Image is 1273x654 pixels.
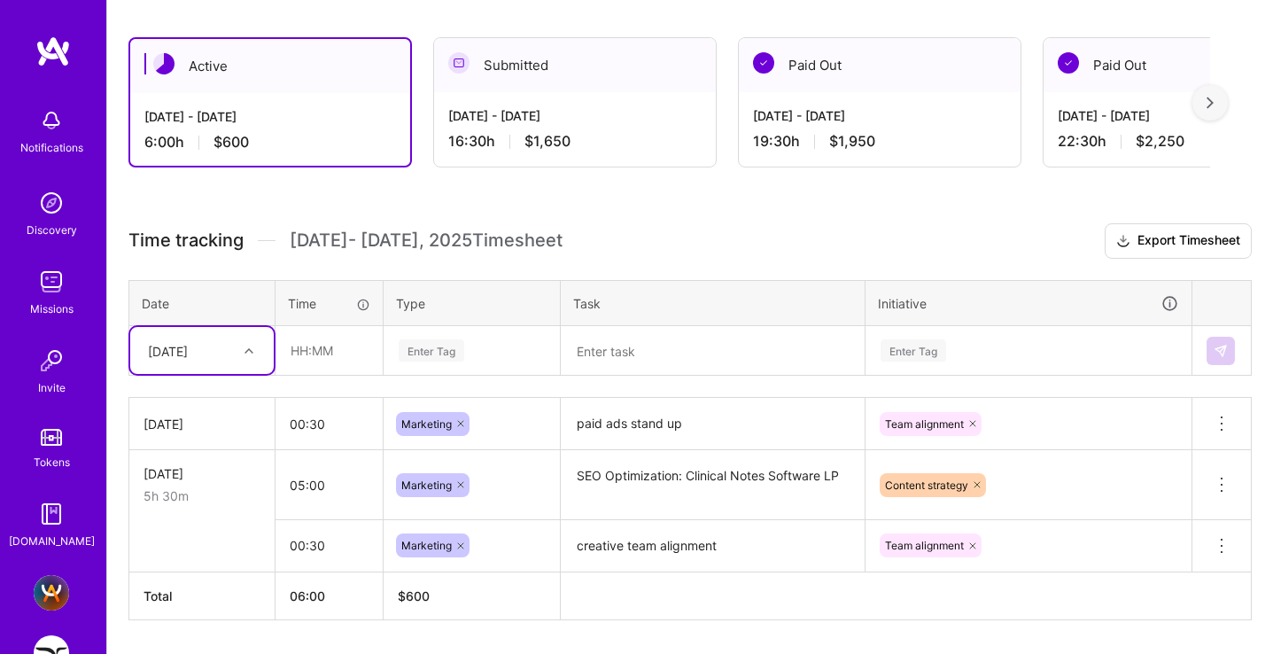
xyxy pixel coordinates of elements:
[1136,132,1184,151] span: $2,250
[30,300,74,318] div: Missions
[1207,97,1214,109] img: right
[885,417,964,431] span: Team alignment
[128,230,244,252] span: Time tracking
[1105,223,1252,259] button: Export Timesheet
[885,479,968,492] span: Content strategy
[9,532,95,550] div: [DOMAIN_NAME]
[563,522,863,571] textarea: creative team alignment
[448,106,702,125] div: [DATE] - [DATE]
[1214,344,1228,358] img: Submit
[129,572,276,619] th: Total
[34,103,69,138] img: bell
[878,293,1179,314] div: Initiative
[34,185,69,221] img: discovery
[276,522,383,569] input: HH:MM
[144,415,260,433] div: [DATE]
[34,575,69,611] img: A.Team - Full-stack Demand Growth team!
[153,53,175,74] img: Active
[290,230,563,252] span: [DATE] - [DATE] , 2025 Timesheet
[563,400,863,448] textarea: paid ads stand up
[34,453,70,471] div: Tokens
[288,294,370,313] div: Time
[245,346,253,355] i: icon Chevron
[739,38,1021,92] div: Paid Out
[148,341,188,360] div: [DATE]
[144,107,396,126] div: [DATE] - [DATE]
[213,133,249,152] span: $600
[399,337,464,364] div: Enter Tag
[129,280,276,326] th: Date
[448,132,702,151] div: 16:30 h
[34,264,69,300] img: teamwork
[27,221,77,239] div: Discovery
[144,133,396,152] div: 6:00 h
[881,337,946,364] div: Enter Tag
[885,539,964,552] span: Team alignment
[41,429,62,446] img: tokens
[829,132,875,151] span: $1,950
[20,138,83,157] div: Notifications
[753,106,1006,125] div: [DATE] - [DATE]
[398,588,430,603] span: $ 600
[276,327,382,374] input: HH:MM
[561,280,865,326] th: Task
[276,572,384,619] th: 06:00
[384,280,561,326] th: Type
[130,39,410,93] div: Active
[29,575,74,611] a: A.Team - Full-stack Demand Growth team!
[753,132,1006,151] div: 19:30 h
[401,479,452,492] span: Marketing
[563,452,863,518] textarea: SEO Optimization: Clinical Notes Software LP
[35,35,71,67] img: logo
[753,52,774,74] img: Paid Out
[401,539,452,552] span: Marketing
[276,401,383,448] input: HH:MM
[401,417,452,431] span: Marketing
[34,343,69,378] img: Invite
[34,496,69,532] img: guide book
[524,132,571,151] span: $1,650
[144,464,260,483] div: [DATE]
[1058,52,1079,74] img: Paid Out
[276,462,383,509] input: HH:MM
[38,378,66,397] div: Invite
[1116,232,1130,251] i: icon Download
[448,52,470,74] img: Submitted
[434,38,716,92] div: Submitted
[144,487,260,505] div: 5h 30m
